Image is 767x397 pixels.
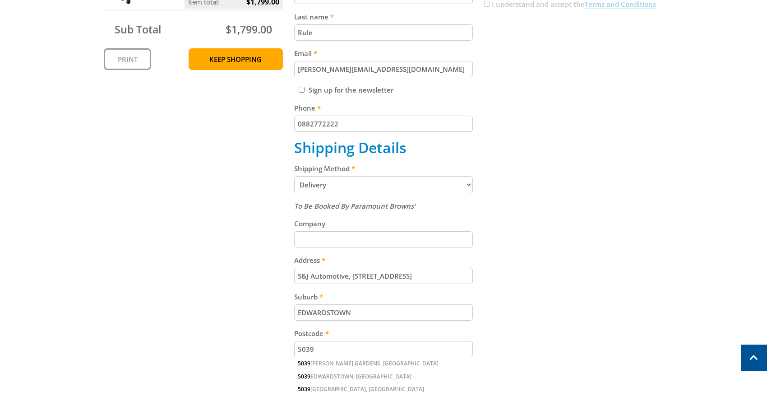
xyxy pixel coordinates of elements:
[189,48,283,70] a: Keep Shopping
[294,61,473,77] input: Please enter your email address.
[294,383,473,396] div: [GEOGRAPHIC_DATA], [GEOGRAPHIC_DATA]
[115,22,161,37] span: Sub Total
[294,103,473,113] label: Phone
[294,291,473,302] label: Suburb
[294,268,473,284] input: Please enter your address.
[294,218,473,229] label: Company
[294,328,473,339] label: Postcode
[294,201,416,210] em: To Be Booked By Paramount Browns'
[298,385,310,393] span: 5039
[309,85,393,94] label: Sign up for the newsletter
[294,176,473,193] select: Please select a shipping method.
[294,163,473,174] label: Shipping Method
[294,139,473,156] h2: Shipping Details
[298,360,310,367] span: 5039
[104,48,151,70] a: Print
[294,370,473,383] div: EDWARDSTOWN, [GEOGRAPHIC_DATA]
[226,22,272,37] span: $1,799.00
[298,373,310,380] span: 5039
[294,48,473,59] label: Email
[294,11,473,22] label: Last name
[294,357,473,370] div: [PERSON_NAME] GARDENS, [GEOGRAPHIC_DATA]
[294,24,473,41] input: Please enter your last name.
[294,304,473,321] input: Please enter your suburb.
[294,255,473,266] label: Address
[294,341,473,357] input: Please enter your postcode.
[294,116,473,132] input: Please enter your telephone number.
